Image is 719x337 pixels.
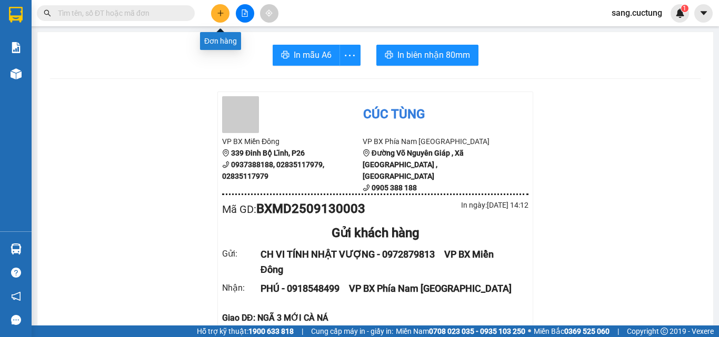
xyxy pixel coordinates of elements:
[9,7,23,23] img: logo-vxr
[273,45,340,66] button: printerIn mẫu A6
[363,136,503,147] li: VP BX Phía Nam [GEOGRAPHIC_DATA]
[534,325,610,337] span: Miền Bắc
[376,45,478,66] button: printerIn biên nhận 80mm
[265,9,273,17] span: aim
[58,7,182,19] input: Tìm tên, số ĐT hoặc mã đơn
[261,247,516,277] div: CH VI TÍNH NHẬT VƯỢNG - 0972879813 VP BX Miền Đông
[11,42,22,53] img: solution-icon
[222,203,256,216] span: Mã GD :
[222,223,528,243] div: Gửi khách hàng
[211,4,229,23] button: plus
[11,315,21,325] span: message
[340,49,360,62] span: more
[222,281,261,294] div: Nhận :
[11,68,22,79] img: warehouse-icon
[200,32,241,50] div: Đơn hàng
[429,327,525,335] strong: 0708 023 035 - 0935 103 250
[236,4,254,23] button: file-add
[363,149,370,157] span: environment
[281,50,289,60] span: printer
[694,4,713,23] button: caret-down
[397,48,470,62] span: In biên nhận 80mm
[681,5,688,12] sup: 1
[699,8,708,18] span: caret-down
[260,4,278,23] button: aim
[363,149,464,180] b: Đường Võ Nguyên Giáp , Xã [GEOGRAPHIC_DATA] , [GEOGRAPHIC_DATA]
[528,329,531,333] span: ⚪️
[44,9,51,17] span: search
[372,183,417,192] b: 0905 388 188
[396,325,525,337] span: Miền Nam
[248,327,294,335] strong: 1900 633 818
[261,281,516,296] div: PHÚ - 0918548499 VP BX Phía Nam [GEOGRAPHIC_DATA]
[222,161,229,168] span: phone
[222,311,528,324] div: Giao DĐ: NGÃ 3 MỚI CÀ NÁ
[339,45,361,66] button: more
[11,291,21,301] span: notification
[222,149,229,157] span: environment
[11,268,21,278] span: question-circle
[231,149,305,157] b: 339 Đinh Bộ Lĩnh, P26
[661,328,668,335] span: copyright
[294,48,332,62] span: In mẫu A6
[617,325,619,337] span: |
[302,325,303,337] span: |
[256,201,365,216] b: BXMD2509130003
[217,9,224,17] span: plus
[363,184,370,191] span: phone
[375,199,528,211] div: In ngày: [DATE] 14:12
[222,136,363,147] li: VP BX Miền Đông
[11,243,22,254] img: warehouse-icon
[683,5,686,12] span: 1
[675,8,685,18] img: icon-new-feature
[564,327,610,335] strong: 0369 525 060
[311,325,393,337] span: Cung cấp máy in - giấy in:
[603,6,671,19] span: sang.cuctung
[241,9,248,17] span: file-add
[197,325,294,337] span: Hỗ trợ kỹ thuật:
[363,105,425,125] div: Cúc Tùng
[222,160,324,180] b: 0937388188, 02835117979, 02835117979
[222,247,261,260] div: Gửi :
[385,50,393,60] span: printer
